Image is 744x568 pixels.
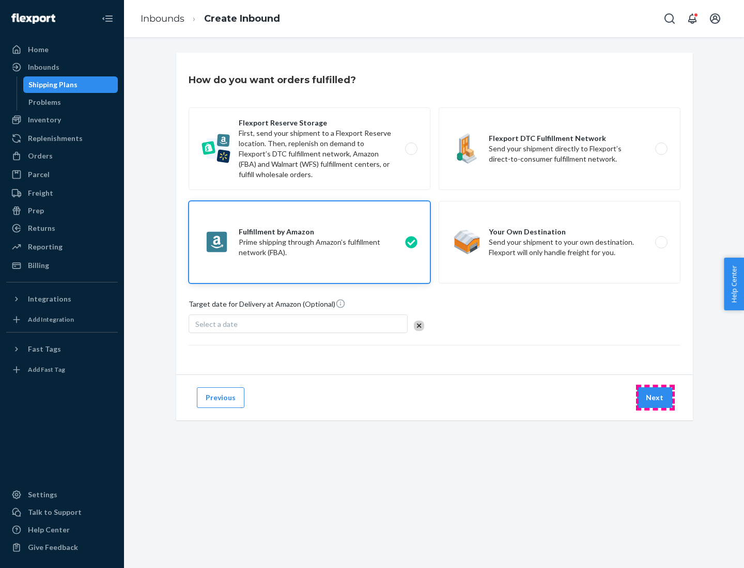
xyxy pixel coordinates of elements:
[132,4,288,34] ol: breadcrumbs
[28,133,83,144] div: Replenishments
[23,76,118,93] a: Shipping Plans
[6,185,118,201] a: Freight
[6,341,118,357] button: Fast Tags
[28,542,78,553] div: Give Feedback
[28,507,82,517] div: Talk to Support
[195,320,238,328] span: Select a date
[28,242,63,252] div: Reporting
[6,539,118,556] button: Give Feedback
[6,112,118,128] a: Inventory
[28,294,71,304] div: Integrations
[28,344,61,354] div: Fast Tags
[97,8,118,29] button: Close Navigation
[6,486,118,503] a: Settings
[6,504,118,520] a: Talk to Support
[28,490,57,500] div: Settings
[6,130,118,147] a: Replenishments
[189,298,346,313] span: Target date for Delivery at Amazon (Optional)
[6,311,118,328] a: Add Integration
[197,387,244,408] button: Previous
[659,8,680,29] button: Open Search Box
[28,260,49,271] div: Billing
[6,361,118,378] a: Add Fast Tag
[28,169,50,180] div: Parcel
[28,188,53,198] div: Freight
[6,291,118,307] button: Integrations
[28,44,49,55] div: Home
[141,13,184,24] a: Inbounds
[6,522,118,538] a: Help Center
[28,223,55,233] div: Returns
[28,525,70,535] div: Help Center
[6,239,118,255] a: Reporting
[6,166,118,183] a: Parcel
[28,206,44,216] div: Prep
[28,97,61,107] div: Problems
[28,62,59,72] div: Inbounds
[6,257,118,274] a: Billing
[11,13,55,24] img: Flexport logo
[204,13,280,24] a: Create Inbound
[6,202,118,219] a: Prep
[637,387,672,408] button: Next
[28,80,78,90] div: Shipping Plans
[6,220,118,236] a: Returns
[6,148,118,164] a: Orders
[682,8,703,29] button: Open notifications
[28,365,65,374] div: Add Fast Tag
[724,258,744,310] button: Help Center
[705,8,725,29] button: Open account menu
[6,59,118,75] a: Inbounds
[23,94,118,111] a: Problems
[28,115,61,125] div: Inventory
[28,151,53,161] div: Orders
[189,73,356,87] h3: How do you want orders fulfilled?
[6,41,118,58] a: Home
[28,315,74,324] div: Add Integration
